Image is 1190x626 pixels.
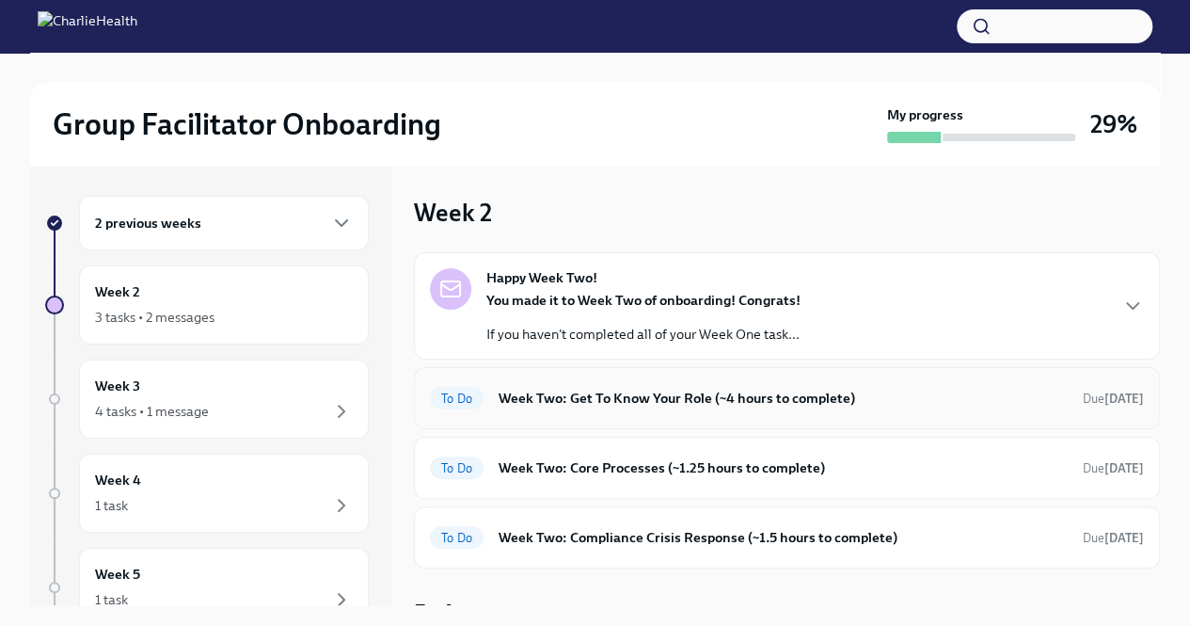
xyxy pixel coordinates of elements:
img: CharlieHealth [38,11,137,41]
h6: Week 3 [95,376,140,396]
h3: Week 2 [414,196,492,230]
span: To Do [430,461,484,475]
strong: You made it to Week Two of onboarding! Congrats! [486,292,801,309]
span: Due [1083,392,1144,406]
div: 3 tasks • 2 messages [95,308,214,327]
div: 1 task [95,590,128,609]
h6: Week Two: Get To Know Your Role (~4 hours to complete) [499,388,1068,409]
h6: Week 5 [95,564,140,585]
span: Due [1083,531,1144,545]
a: Week 41 task [45,454,369,533]
strong: [DATE] [1104,392,1144,406]
strong: [DATE] [1104,461,1144,475]
h2: Group Facilitator Onboarding [53,105,441,143]
a: To DoWeek Two: Compliance Crisis Response (~1.5 hours to complete)Due[DATE] [430,522,1144,553]
h6: 2 previous weeks [95,213,201,233]
a: Week 34 tasks • 1 message [45,360,369,439]
a: To DoWeek Two: Get To Know Your Role (~4 hours to complete)Due[DATE] [430,383,1144,413]
h6: Week 2 [95,281,140,302]
span: August 25th, 2025 09:00 [1083,459,1144,477]
strong: [DATE] [1104,531,1144,545]
div: 1 task [95,496,128,515]
h6: Week Two: Compliance Crisis Response (~1.5 hours to complete) [499,527,1068,548]
a: To DoWeek Two: Core Processes (~1.25 hours to complete)Due[DATE] [430,453,1144,483]
a: Week 23 tasks • 2 messages [45,265,369,345]
span: To Do [430,392,484,406]
span: August 25th, 2025 09:00 [1083,529,1144,547]
h3: 29% [1090,107,1137,141]
span: Due [1083,461,1144,475]
span: August 25th, 2025 09:00 [1083,390,1144,408]
div: 4 tasks • 1 message [95,402,209,421]
h6: Week Two: Core Processes (~1.25 hours to complete) [499,457,1068,478]
strong: My progress [887,105,963,124]
h6: Week 4 [95,470,141,490]
strong: Happy Week Two! [486,268,597,287]
span: To Do [430,531,484,545]
p: If you haven't completed all of your Week One task... [486,325,801,344]
div: 2 previous weeks [79,196,369,250]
